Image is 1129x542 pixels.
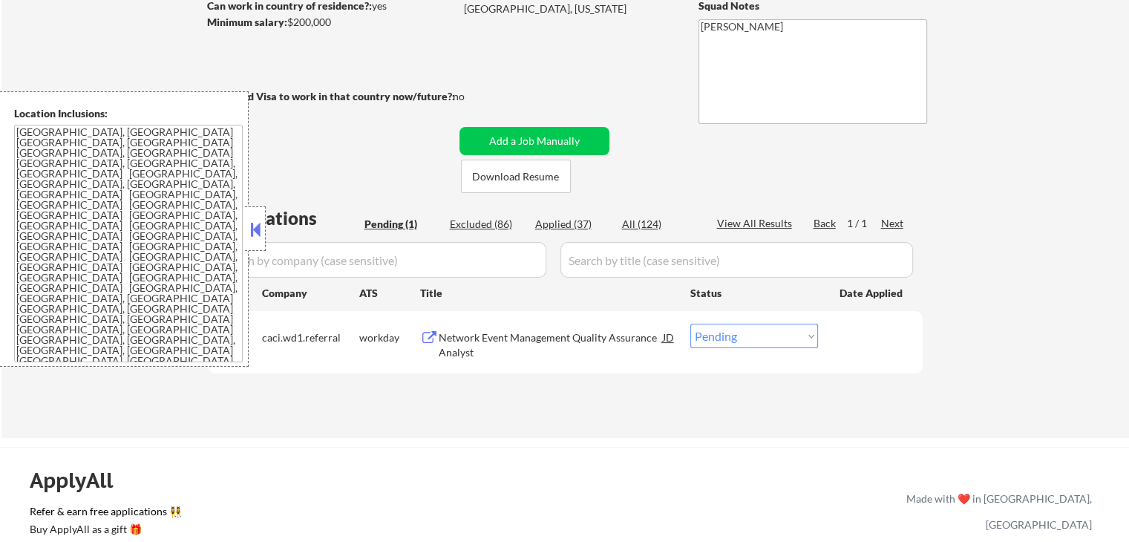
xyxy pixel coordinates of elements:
[359,330,420,345] div: workday
[881,216,905,231] div: Next
[420,286,676,301] div: Title
[535,217,609,232] div: Applied (37)
[622,217,696,232] div: All (124)
[30,524,178,535] div: Buy ApplyAll as a gift 🎁
[30,468,130,493] div: ApplyAll
[453,89,495,104] div: no
[207,16,287,28] strong: Minimum salary:
[212,209,359,227] div: Applications
[14,106,243,121] div: Location Inclusions:
[262,286,359,301] div: Company
[262,330,359,345] div: caci.wd1.referral
[690,279,818,306] div: Status
[208,90,455,102] strong: Will need Visa to work in that country now/future?:
[717,216,796,231] div: View All Results
[900,486,1092,538] div: Made with ❤️ in [GEOGRAPHIC_DATA], [GEOGRAPHIC_DATA]
[207,15,454,30] div: $200,000
[661,324,676,350] div: JD
[439,330,663,359] div: Network Event Management Quality Assurance Analyst
[450,217,524,232] div: Excluded (86)
[212,242,546,278] input: Search by company (case sensitive)
[459,127,609,155] button: Add a Job Manually
[814,216,837,231] div: Back
[364,217,439,232] div: Pending (1)
[30,506,596,522] a: Refer & earn free applications 👯‍♀️
[359,286,420,301] div: ATS
[847,216,881,231] div: 1 / 1
[461,160,571,193] button: Download Resume
[30,522,178,541] a: Buy ApplyAll as a gift 🎁
[840,286,905,301] div: Date Applied
[560,242,913,278] input: Search by title (case sensitive)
